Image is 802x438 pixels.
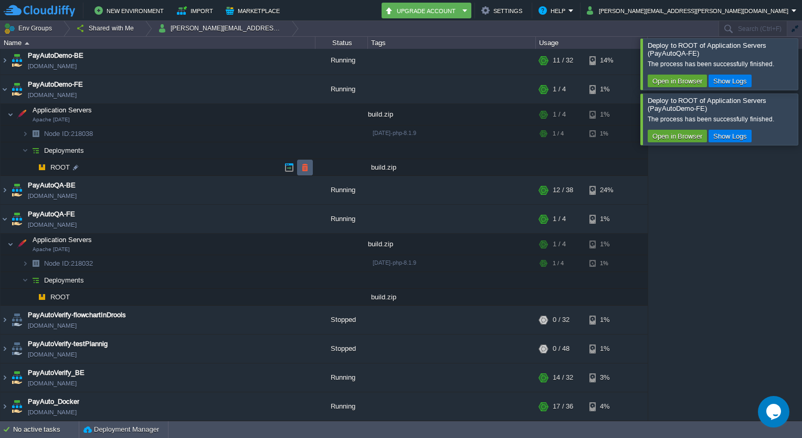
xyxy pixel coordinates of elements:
[9,307,24,336] img: AMDAwAAAACH5BAEAAAAALAAAAAABAAEAAAICRAEAOw==
[28,182,76,192] span: PayAutoQA-BE
[589,127,624,143] div: 1%
[315,48,368,76] div: Running
[33,248,70,254] span: Apache [DATE]
[368,161,536,177] div: build.zip
[758,396,792,427] iframe: chat widget
[553,127,564,143] div: 1 / 4
[28,380,77,390] span: [DOMAIN_NAME]
[28,62,77,73] a: [DOMAIN_NAME]
[589,257,624,273] div: 1%
[368,37,535,49] div: Tags
[589,394,624,422] div: 4%
[315,307,368,336] div: Stopped
[22,127,28,143] img: AMDAwAAAACH5BAEAAAAALAAAAAABAAEAAAICRAEAOw==
[373,131,416,138] span: [DATE]-php-8.1.9
[28,274,43,290] img: AMDAwAAAACH5BAEAAAAALAAAAAABAAEAAAICRAEAOw==
[43,260,94,269] span: 218032
[7,106,14,127] img: AMDAwAAAACH5BAEAAAAALAAAAAABAAEAAAICRAEAOw==
[1,77,9,105] img: AMDAwAAAACH5BAEAAAAALAAAAAABAAEAAAICRAEAOw==
[31,108,93,116] a: Application ServersApache [DATE]
[28,398,79,409] a: PayAuto_Docker
[35,161,49,177] img: AMDAwAAAACH5BAEAAAAALAAAAAABAAEAAAICRAEAOw==
[226,4,283,17] button: Marketplace
[31,237,93,245] a: Application ServersApache [DATE]
[385,4,459,17] button: Upgrade Account
[553,336,569,364] div: 0 / 48
[28,161,35,177] img: AMDAwAAAACH5BAEAAAAALAAAAAABAAEAAAICRAEAOw==
[1,365,9,393] img: AMDAwAAAACH5BAEAAAAALAAAAAABAAEAAAICRAEAOw==
[1,48,9,76] img: AMDAwAAAACH5BAEAAAAALAAAAAABAAEAAAICRAEAOw==
[44,131,71,139] span: Node ID:
[1,394,9,422] img: AMDAwAAAACH5BAEAAAAALAAAAAABAAEAAAICRAEAOw==
[553,48,573,76] div: 11 / 32
[589,235,624,256] div: 1%
[648,115,795,123] div: The process has been successfully finished.
[1,206,9,235] img: AMDAwAAAACH5BAEAAAAALAAAAAABAAEAAAICRAEAOw==
[589,365,624,393] div: 3%
[28,369,85,380] a: PayAutoVerify_BE
[368,106,536,127] div: build.zip
[22,257,28,273] img: AMDAwAAAACH5BAEAAAAALAAAAAABAAEAAAICRAEAOw==
[49,294,71,303] a: ROOT
[4,4,75,17] img: CloudJiffy
[43,277,86,286] a: Deployments
[553,394,573,422] div: 17 / 36
[33,118,70,124] span: Apache [DATE]
[28,221,77,232] a: [DOMAIN_NAME]
[28,311,126,322] a: PayAutoVerify-flowchartInDrools
[589,77,624,105] div: 1%
[315,336,368,364] div: Stopped
[43,131,94,140] span: 218038
[649,131,705,141] button: Open in Browser
[553,77,566,105] div: 1 / 4
[1,307,9,336] img: AMDAwAAAACH5BAEAAAAALAAAAAABAAEAAAICRAEAOw==
[49,164,71,173] span: ROOT
[43,148,86,157] a: Deployments
[25,42,29,45] img: AMDAwAAAACH5BAEAAAAALAAAAAABAAEAAAICRAEAOw==
[648,60,795,68] div: The process has been successfully finished.
[1,336,9,364] img: AMDAwAAAACH5BAEAAAAALAAAAAABAAEAAAICRAEAOw==
[28,409,77,419] a: [DOMAIN_NAME]
[9,48,24,76] img: AMDAwAAAACH5BAEAAAAALAAAAAABAAEAAAICRAEAOw==
[373,261,416,267] span: [DATE]-php-8.1.9
[9,336,24,364] img: AMDAwAAAACH5BAEAAAAALAAAAAABAAEAAAICRAEAOw==
[28,127,43,143] img: AMDAwAAAACH5BAEAAAAALAAAAAABAAEAAAICRAEAOw==
[22,144,28,160] img: AMDAwAAAACH5BAEAAAAALAAAAAABAAEAAAICRAEAOw==
[94,4,167,17] button: New Environment
[589,307,624,336] div: 1%
[710,131,750,141] button: Show Logs
[14,235,29,256] img: AMDAwAAAACH5BAEAAAAALAAAAAABAAEAAAICRAEAOw==
[315,394,368,422] div: Running
[710,76,750,86] button: Show Logs
[589,206,624,235] div: 1%
[315,77,368,105] div: Running
[13,421,79,438] div: No active tasks
[28,81,83,91] a: PayAutoDemo-FE
[158,21,284,36] button: [PERSON_NAME][EMAIL_ADDRESS][PERSON_NAME][DOMAIN_NAME]
[553,235,566,256] div: 1 / 4
[9,77,24,105] img: AMDAwAAAACH5BAEAAAAALAAAAAABAAEAAAICRAEAOw==
[536,37,647,49] div: Usage
[589,106,624,127] div: 1%
[28,211,75,221] span: PayAutoQA-FE
[28,322,77,332] a: [DOMAIN_NAME]
[76,21,138,36] button: Shared with Me
[553,307,569,336] div: 0 / 32
[589,336,624,364] div: 1%
[648,97,766,112] span: Deploy to ROOT of Application Servers (PayAutoDemo-FE)
[22,274,28,290] img: AMDAwAAAACH5BAEAAAAALAAAAAABAAEAAAICRAEAOw==
[43,260,94,269] a: Node ID:218032
[9,365,24,393] img: AMDAwAAAACH5BAEAAAAALAAAAAABAAEAAAICRAEAOw==
[83,424,159,435] button: Deployment Manager
[553,365,573,393] div: 14 / 32
[316,37,367,49] div: Status
[9,394,24,422] img: AMDAwAAAACH5BAEAAAAALAAAAAABAAEAAAICRAEAOw==
[481,4,525,17] button: Settings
